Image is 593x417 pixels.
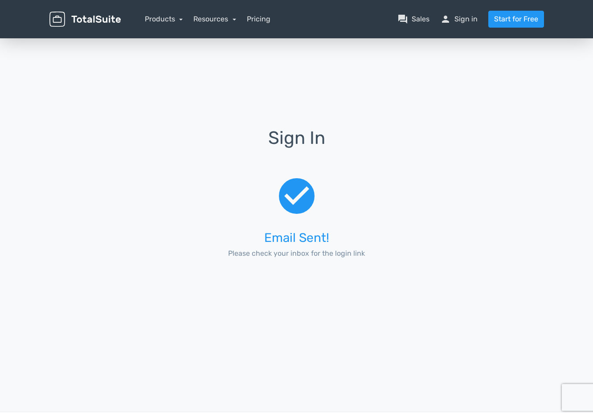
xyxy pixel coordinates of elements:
p: Please check your inbox for the login link [210,248,383,259]
span: check_circle [275,173,318,220]
a: Products [145,15,183,23]
span: question_answer [397,14,408,25]
span: person [440,14,451,25]
a: personSign in [440,14,478,25]
a: Start for Free [488,11,544,28]
img: TotalSuite for WordPress [49,12,121,27]
a: Pricing [247,14,270,25]
h1: Sign In [197,128,396,160]
a: Resources [193,15,236,23]
h3: Email Sent! [210,231,383,245]
a: question_answerSales [397,14,429,25]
